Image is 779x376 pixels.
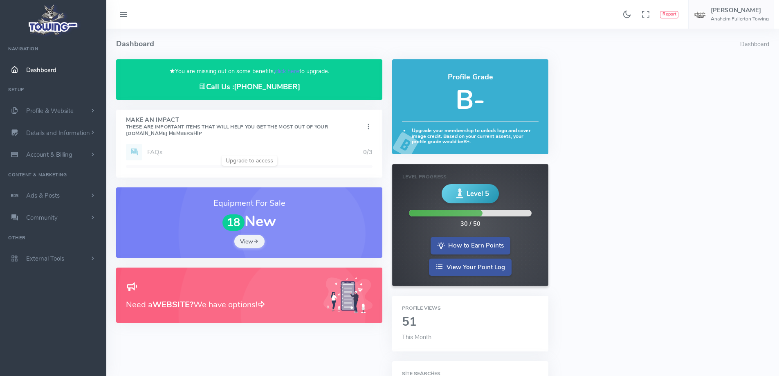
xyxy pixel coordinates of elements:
[26,191,60,200] span: Ads & Posts
[234,235,265,248] a: View
[467,189,489,199] span: Level 5
[26,129,90,137] span: Details and Information
[711,16,769,22] h6: Anaheim Fullerton Towing
[740,40,769,49] li: Dashboard
[126,197,373,209] h3: Equipment For Sale
[711,7,769,14] h5: [PERSON_NAME]
[222,214,245,231] span: 18
[126,83,373,91] h4: Call Us :
[694,11,707,18] img: user-image
[463,138,469,145] strong: B+
[26,254,64,263] span: External Tools
[126,214,373,231] h1: New
[402,86,538,115] h5: B-
[431,237,510,254] a: How to Earn Points
[26,66,56,74] span: Dashboard
[402,306,538,311] h6: Profile Views
[126,117,364,137] h4: Make An Impact
[153,299,193,310] b: WEBSITE?
[275,67,299,75] a: click here
[26,107,74,115] span: Profile & Website
[402,73,538,81] h4: Profile Grade
[126,124,328,137] small: These are important items that will help you get the most out of your [DOMAIN_NAME] Membership
[234,82,300,92] a: [PHONE_NUMBER]
[126,67,373,76] p: You are missing out on some benefits, to upgrade.
[402,128,538,144] h6: Upgrade your membership to unlock logo and cover image credit. Based on your current assets, your...
[323,277,373,313] img: Generic placeholder image
[26,2,81,37] img: logo
[116,29,740,59] h4: Dashboard
[460,220,480,229] div: 30 / 50
[402,333,431,341] span: This Month
[26,151,72,159] span: Account & Billing
[126,298,314,311] h3: Need a We have options!
[402,174,538,180] h6: Level Progress
[660,11,678,18] button: Report
[402,315,538,329] h2: 51
[429,259,512,276] a: View Your Point Log
[26,214,58,222] span: Community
